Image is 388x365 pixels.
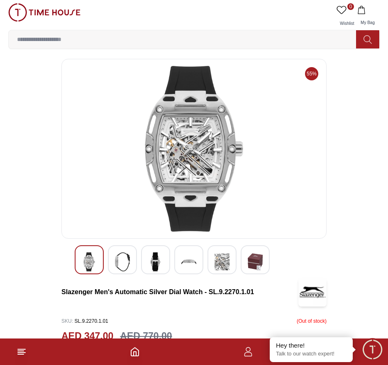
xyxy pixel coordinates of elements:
[305,67,318,80] span: 55%
[61,287,298,297] h3: Slazenger Men's Automatic Silver Dial Watch - SL.9.2270.1.01
[120,329,172,343] h3: AED 770.00
[215,252,229,271] img: Slazenger Men's Automatic Silver Dial Watch - SL.9.2270.1.01
[61,315,108,327] p: SL.9.2270.1.01
[148,252,163,271] img: Slazenger Men's Automatic Silver Dial Watch - SL.9.2270.1.01
[276,350,347,358] p: Talk to our watch expert!
[356,3,380,30] button: My Bag
[347,3,354,10] span: 0
[181,252,196,271] img: Slazenger Men's Automatic Silver Dial Watch - SL.9.2270.1.01
[298,278,327,307] img: Slazenger Men's Automatic Silver Dial Watch - SL.9.2270.1.01
[8,3,81,22] img: ...
[337,21,357,26] span: Wishlist
[68,66,320,232] img: Slazenger Men's Automatic Silver Dial Watch - SL.9.2270.1.01
[297,315,327,327] p: ( Out of stock )
[335,3,356,30] a: 0Wishlist
[248,252,263,271] img: Slazenger Men's Automatic Silver Dial Watch - SL.9.2270.1.01
[115,252,130,271] img: Slazenger Men's Automatic Silver Dial Watch - SL.9.2270.1.01
[357,20,378,25] span: My Bag
[61,329,113,343] h2: AED 347.00
[276,341,347,350] div: Hey there!
[130,347,140,357] a: Home
[361,338,384,361] div: Chat Widget
[82,252,97,271] img: Slazenger Men's Automatic Silver Dial Watch - SL.9.2270.1.01
[61,318,73,324] span: SKU :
